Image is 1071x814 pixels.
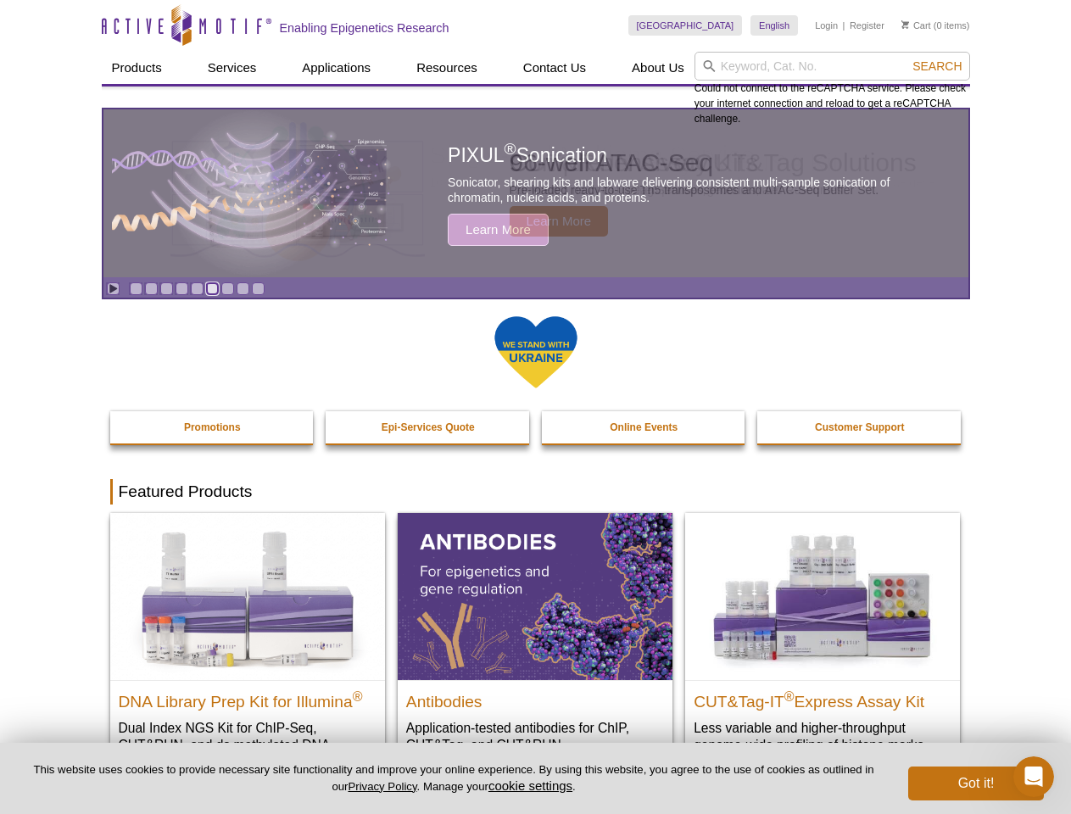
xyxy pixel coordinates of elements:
a: Promotions [110,411,315,443]
img: DNA Library Prep Kit for Illumina [110,513,385,679]
sup: ® [505,141,516,159]
span: PIXUL Sonication [448,144,607,166]
a: Online Events [542,411,747,443]
p: This website uses cookies to provide necessary site functionality and improve your online experie... [27,762,880,794]
a: Cart [901,20,931,31]
iframe: Intercom live chat [1013,756,1054,797]
a: About Us [622,52,694,84]
a: Products [102,52,172,84]
a: Applications [292,52,381,84]
strong: Promotions [184,421,241,433]
a: Go to slide 9 [252,282,265,295]
sup: ® [353,689,363,703]
input: Keyword, Cat. No. [694,52,970,81]
span: Search [912,59,962,73]
a: Go to slide 2 [145,282,158,295]
img: We Stand With Ukraine [494,315,578,390]
a: Register [850,20,884,31]
a: [GEOGRAPHIC_DATA] [628,15,743,36]
a: Services [198,52,267,84]
a: Go to slide 6 [206,282,219,295]
a: Login [815,20,838,31]
button: Search [907,59,967,74]
h2: CUT&Tag-IT Express Assay Kit [694,685,951,711]
img: All Antibodies [398,513,672,679]
strong: Customer Support [815,421,904,433]
a: Epi-Services Quote [326,411,531,443]
a: Privacy Policy [348,780,416,793]
sup: ® [784,689,795,703]
a: Go to slide 1 [130,282,142,295]
a: Customer Support [757,411,962,443]
a: English [750,15,798,36]
a: PIXUL sonication PIXUL®Sonication Sonicator, shearing kits and labware delivering consistent mult... [103,109,968,277]
a: Go to slide 5 [191,282,204,295]
a: Contact Us [513,52,596,84]
p: Dual Index NGS Kit for ChIP-Seq, CUT&RUN, and ds methylated DNA assays. [119,719,377,771]
img: Your Cart [901,20,909,29]
img: PIXUL sonication [112,109,392,278]
li: | [843,15,845,36]
h2: DNA Library Prep Kit for Illumina [119,685,377,711]
p: Sonicator, shearing kits and labware delivering consistent multi-sample sonication of chromatin, ... [448,175,929,205]
li: (0 items) [901,15,970,36]
strong: Epi-Services Quote [382,421,475,433]
a: Go to slide 7 [221,282,234,295]
h2: Featured Products [110,479,962,505]
div: Could not connect to the reCAPTCHA service. Please check your internet connection and reload to g... [694,52,970,126]
a: Go to slide 8 [237,282,249,295]
p: Application-tested antibodies for ChIP, CUT&Tag, and CUT&RUN. [406,719,664,754]
h2: Enabling Epigenetics Research [280,20,449,36]
img: CUT&Tag-IT® Express Assay Kit [685,513,960,679]
span: Learn More [448,214,549,246]
h2: Antibodies [406,685,664,711]
a: All Antibodies Antibodies Application-tested antibodies for ChIP, CUT&Tag, and CUT&RUN. [398,513,672,770]
a: DNA Library Prep Kit for Illumina DNA Library Prep Kit for Illumina® Dual Index NGS Kit for ChIP-... [110,513,385,787]
button: Got it! [908,767,1044,800]
a: Go to slide 4 [176,282,188,295]
a: Toggle autoplay [107,282,120,295]
p: Less variable and higher-throughput genome-wide profiling of histone marks​. [694,719,951,754]
a: CUT&Tag-IT® Express Assay Kit CUT&Tag-IT®Express Assay Kit Less variable and higher-throughput ge... [685,513,960,770]
a: Go to slide 3 [160,282,173,295]
a: Resources [406,52,488,84]
strong: Online Events [610,421,678,433]
button: cookie settings [488,778,572,793]
article: PIXUL Sonication [103,109,968,277]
